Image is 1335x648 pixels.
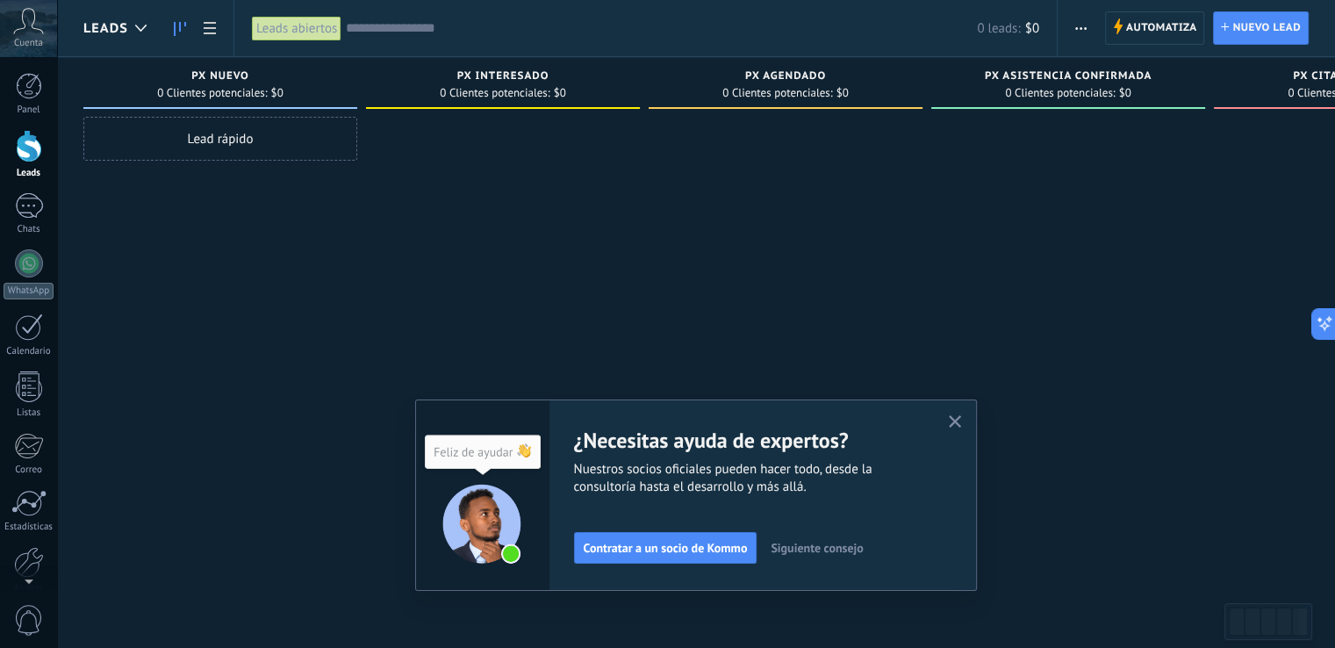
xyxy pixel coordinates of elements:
[457,70,549,83] span: Px Interesado
[83,20,128,37] span: Leads
[1005,88,1115,98] span: 0 Clientes potenciales:
[83,117,357,161] div: Lead rápido
[4,224,54,235] div: Chats
[722,88,832,98] span: 0 Clientes potenciales:
[574,461,927,496] span: Nuestros socios oficiales pueden hacer todo, desde la consultoría hasta el desarrollo y más allá.
[4,407,54,419] div: Listas
[1068,11,1094,45] button: Más
[191,70,248,83] span: Px Nuevo
[4,464,54,476] div: Correo
[772,542,864,554] span: Siguiente consejo
[271,88,284,98] span: $0
[4,346,54,357] div: Calendario
[584,542,748,554] span: Contratar a un socio de Kommo
[4,522,54,533] div: Estadísticas
[574,427,927,454] h2: ¿Necesitas ayuda de expertos?
[14,38,43,49] span: Cuenta
[554,88,566,98] span: $0
[252,16,341,41] div: Leads abiertos
[1126,12,1197,44] span: Automatiza
[157,88,267,98] span: 0 Clientes potenciales:
[1105,11,1205,45] a: Automatiza
[92,70,348,85] div: Px Nuevo
[657,70,914,85] div: Px Agendado
[165,11,195,46] a: Leads
[375,70,631,85] div: Px Interesado
[1119,88,1131,98] span: $0
[977,20,1020,37] span: 0 leads:
[745,70,826,83] span: Px Agendado
[4,168,54,179] div: Leads
[195,11,225,46] a: Lista
[985,70,1152,83] span: Px Asistencia Confirmada
[4,104,54,116] div: Panel
[836,88,849,98] span: $0
[940,70,1196,85] div: Px Asistencia Confirmada
[1213,11,1309,45] a: Nuevo lead
[574,532,757,564] button: Contratar a un socio de Kommo
[764,535,872,561] button: Siguiente consejo
[1232,12,1301,44] span: Nuevo lead
[1025,20,1039,37] span: $0
[4,283,54,299] div: WhatsApp
[440,88,549,98] span: 0 Clientes potenciales:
